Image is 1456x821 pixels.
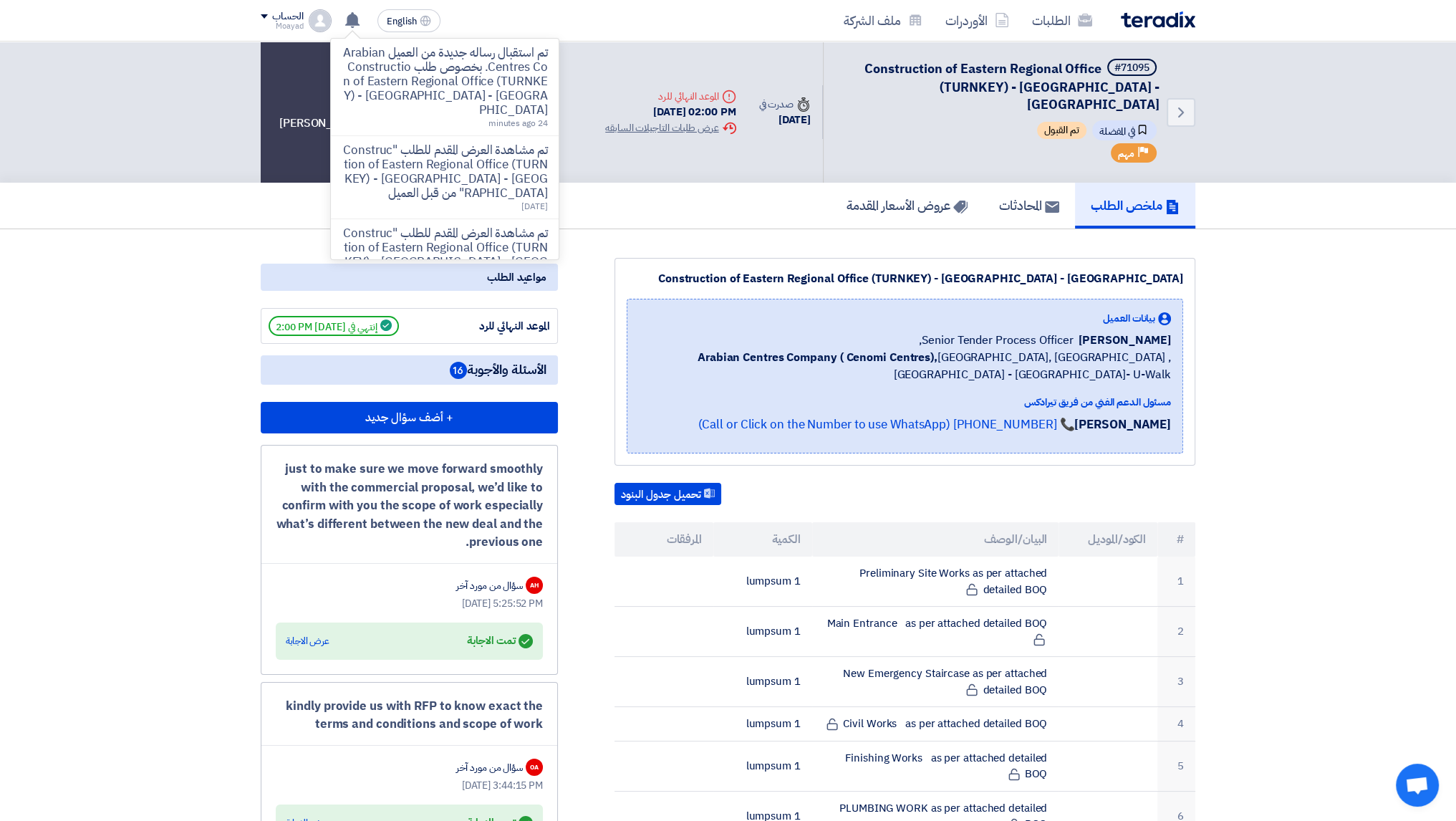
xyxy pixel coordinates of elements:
[261,22,303,30] div: Moayad
[342,143,547,201] p: تم مشاهدة العرض المقدم للطلب "Construction of Eastern Regional Office (TURNKEY) - [GEOGRAPHIC_DAT...
[605,104,736,120] div: [DATE] 02:00 PM
[443,318,550,335] div: الموعد النهائي للرد
[713,522,812,557] th: الكمية
[812,522,1059,557] th: البيان/الوصف
[272,11,303,23] div: الحساب
[832,4,934,37] a: ملف الشركة
[864,59,1160,114] span: Construction of Eastern Regional Office (TURNKEY) - [GEOGRAPHIC_DATA] - [GEOGRAPHIC_DATA]
[812,657,1059,707] td: New Emergency Staircase as per attached detailed BOQ
[1121,11,1195,28] img: Teradix logo
[831,183,983,229] a: عروض الأسعار المقدمة
[812,707,1059,741] td: Civil Works as per attached detailed BOQ
[713,741,812,791] td: 1 lumpsum
[1157,607,1195,657] td: 2
[605,89,736,104] div: الموعد النهائي للرد
[1037,122,1086,139] span: تم القبول
[1021,4,1104,37] a: الطلبات
[1157,657,1195,707] td: 3
[456,760,523,775] div: سؤال من مورد آخر
[342,226,547,284] p: تم مشاهدة العرض المقدم للطلب "Construction of Eastern Regional Office (TURNKEY) - [GEOGRAPHIC_DAT...
[983,183,1075,229] a: المحادثات
[342,46,547,117] p: تم استقبال رساله جديدة من العميل Arabian Centres Co. بخصوص طلب Construction of Eastern Regional O...
[521,200,547,213] span: [DATE]
[713,607,812,657] td: 1 lumpsum
[456,578,523,593] div: سؤال من مورد آخر
[639,395,1171,410] div: مسئول الدعم الفني من فريق تيرادكس
[377,9,440,32] button: English
[698,416,1074,433] a: 📞 [PHONE_NUMBER] (Call or Click on the Number to use WhatsApp)
[1157,522,1195,557] th: #
[269,316,399,336] span: إنتهي في [DATE] 2:00 PM
[286,634,329,648] div: عرض الاجابة
[1075,183,1195,229] a: ملخص الطلب
[1157,557,1195,607] td: 1
[999,197,1059,213] h5: المحادثات
[759,112,811,128] div: [DATE]
[614,483,721,506] button: تحميل جدول البنود
[1092,120,1157,140] span: في المفضلة
[812,557,1059,607] td: Preliminary Site Works as per attached detailed BOQ
[934,4,1021,37] a: الأوردرات
[713,657,812,707] td: 1 lumpsum
[526,759,543,776] div: OA
[627,270,1183,287] div: Construction of Eastern Regional Office (TURNKEY) - [GEOGRAPHIC_DATA] - [GEOGRAPHIC_DATA]
[812,607,1059,657] td: Main Entrance as per attached detailed BOQ
[1396,764,1439,807] div: Open chat
[1074,416,1171,433] strong: [PERSON_NAME]
[605,120,736,135] div: عرض طلبات التاجيلات السابقه
[526,577,543,594] div: AH
[276,778,543,793] div: [DATE] 3:44:15 PM
[1118,147,1134,160] span: مهم
[812,741,1059,791] td: Finishing Works as per attached detailed BOQ
[1079,332,1171,349] span: [PERSON_NAME]
[276,596,543,611] div: [DATE] 5:25:52 PM
[261,264,558,291] div: مواعيد الطلب
[450,361,546,379] span: الأسئلة والأجوبة
[488,117,548,130] span: 24 minutes ago
[698,349,937,366] b: Arabian Centres Company ( Cenomi Centres),
[1059,522,1157,557] th: الكود/الموديل
[1091,197,1180,213] h5: ملخص الطلب
[759,97,811,112] div: صدرت في
[261,42,410,183] div: طلب [PERSON_NAME]
[467,631,533,651] div: تمت الاجابة
[261,402,558,433] button: + أضف سؤال جديد
[387,16,417,27] span: English
[1157,741,1195,791] td: 5
[1103,311,1155,326] span: بيانات العميل
[841,59,1160,113] h5: Construction of Eastern Regional Office (TURNKEY) - Nakheel Mall - Dammam
[847,197,968,213] h5: عروض الأسعار المقدمة
[276,697,543,734] div: kindly provide us with RFP to know exact the terms and conditions and scope of work
[614,522,713,557] th: المرفقات
[713,557,812,607] td: 1 lumpsum
[276,460,543,552] div: just to make sure we move forward smoothly with the commercial proposal, we’d like to confirm wit...
[309,9,332,32] img: profile_test.png
[919,332,1073,349] span: Senior Tender Process Officer,
[1157,707,1195,741] td: 4
[450,362,467,379] span: 16
[639,349,1171,383] span: [GEOGRAPHIC_DATA], [GEOGRAPHIC_DATA] ,[GEOGRAPHIC_DATA] - [GEOGRAPHIC_DATA]- U-Walk
[1114,63,1149,73] div: #71095
[713,707,812,741] td: 1 lumpsum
